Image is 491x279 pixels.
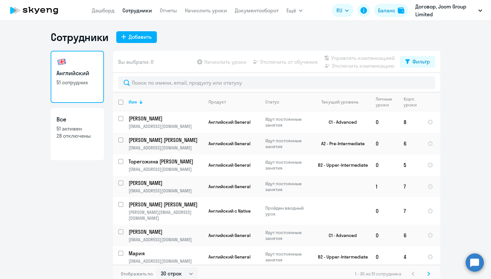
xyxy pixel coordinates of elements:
p: Идут постоянные занятия [265,116,310,128]
p: Договор, Joom Group Limited [415,3,476,18]
div: Текущий уровень [321,99,359,105]
h1: Сотрудники [51,31,108,44]
p: Идут постоянные занятия [265,230,310,241]
a: Отчеты [160,7,177,14]
div: Корп. уроки [404,96,422,108]
h3: Английский [57,69,98,77]
span: Английский General [208,119,250,125]
a: Торегожина [PERSON_NAME] [129,158,203,165]
td: 7 [398,197,422,225]
td: C1 - Advanced [310,225,371,246]
td: 7 [398,176,422,197]
button: Добавить [116,31,157,43]
span: Английский General [208,162,250,168]
div: Имя [129,99,137,105]
h3: Все [57,115,98,124]
p: [EMAIL_ADDRESS][DOMAIN_NAME] [129,123,203,129]
p: Идут постоянные занятия [265,251,310,263]
p: [PERSON_NAME] [129,228,202,235]
div: Фильтр [412,58,430,65]
p: Идут постоянные занятия [265,138,310,149]
td: 6 [398,225,422,246]
a: [PERSON_NAME] [PERSON_NAME] [129,201,203,208]
p: 51 сотрудник [57,79,98,86]
a: [PERSON_NAME] [129,228,203,235]
p: Пройден вводный урок [265,205,310,217]
a: Все51 активен28 отключены [51,108,104,160]
div: Имя [129,99,203,105]
p: Идут постоянные занятия [265,159,310,171]
div: Статус [265,99,279,105]
p: [PERSON_NAME] [129,115,202,122]
p: Торегожина [PERSON_NAME] [129,158,202,165]
div: Текущий уровень [315,99,370,105]
span: Вы выбрали: 0 [118,58,154,66]
button: Фильтр [400,56,435,68]
div: Добавить [129,33,152,41]
img: balance [398,7,404,14]
a: [PERSON_NAME] [129,179,203,187]
p: [PERSON_NAME][EMAIL_ADDRESS][DOMAIN_NAME] [129,209,203,221]
td: 0 [371,133,398,154]
td: B2 - Upper-Intermediate [310,246,371,268]
td: 4 [398,246,422,268]
p: 51 активен [57,125,98,132]
a: Английский51 сотрудник [51,51,104,103]
td: 8 [398,111,422,133]
td: 1 [371,176,398,197]
button: Договор, Joom Group Limited [412,3,485,18]
div: Баланс [378,7,395,14]
p: 28 отключены [57,132,98,139]
span: Ещё [286,7,296,14]
td: 0 [371,246,398,268]
span: Английский General [208,232,250,238]
a: Дашборд [92,7,115,14]
td: 0 [371,197,398,225]
a: Документооборот [235,7,279,14]
span: 1 - 30 из 51 сотрудника [355,271,401,277]
div: Продукт [208,99,226,105]
td: A2 - Pre-Intermediate [310,133,371,154]
a: [PERSON_NAME] [PERSON_NAME] [129,136,203,144]
a: [PERSON_NAME] [129,115,203,122]
div: Личные уроки [376,96,398,108]
img: english [57,57,67,67]
span: Английский с Native [208,208,251,214]
p: [EMAIL_ADDRESS][DOMAIN_NAME] [129,237,203,243]
td: 0 [371,225,398,246]
button: Ещё [286,4,303,17]
p: Мария [129,250,202,257]
p: [EMAIL_ADDRESS][DOMAIN_NAME] [129,258,203,264]
span: RU [336,7,342,14]
span: Английский General [208,254,250,260]
p: [EMAIL_ADDRESS][DOMAIN_NAME] [129,188,203,194]
p: Идут постоянные занятия [265,181,310,192]
td: 6 [398,133,422,154]
p: [PERSON_NAME] [PERSON_NAME] [129,201,202,208]
a: Сотрудники [122,7,152,14]
input: Поиск по имени, email, продукту или статусу [118,76,435,89]
a: Начислить уроки [185,7,227,14]
td: 0 [371,154,398,176]
p: [PERSON_NAME] [PERSON_NAME] [129,136,202,144]
span: Английский General [208,141,250,146]
span: Отображать по: [121,271,154,277]
span: Английский General [208,184,250,189]
td: 0 [371,111,398,133]
p: [PERSON_NAME] [129,179,202,187]
button: Балансbalance [374,4,408,17]
a: Мария [129,250,203,257]
td: 5 [398,154,422,176]
td: B2 - Upper-Intermediate [310,154,371,176]
td: C1 - Advanced [310,111,371,133]
p: [EMAIL_ADDRESS][DOMAIN_NAME] [129,166,203,172]
p: [EMAIL_ADDRESS][DOMAIN_NAME] [129,145,203,151]
button: RU [332,4,353,17]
